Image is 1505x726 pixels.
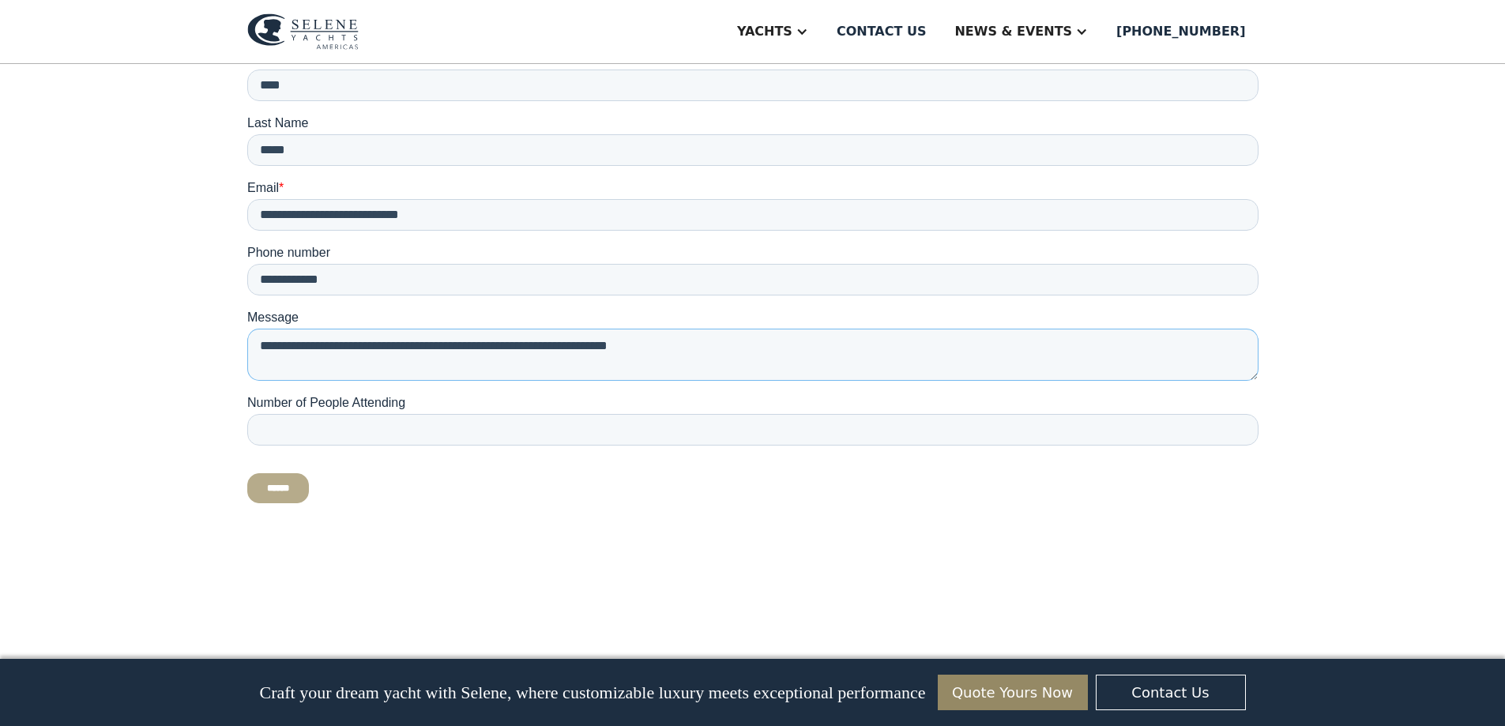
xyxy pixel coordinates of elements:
img: logo [247,13,359,50]
div: Yachts [737,22,792,41]
div: [PHONE_NUMBER] [1116,22,1245,41]
p: ‍ [247,517,1259,538]
a: Contact Us [1096,675,1246,710]
div: News & EVENTS [954,22,1072,41]
a: Quote Yours Now [938,675,1088,710]
p: Craft your dream yacht with Selene, where customizable luxury meets exceptional performance [259,683,925,703]
div: Contact us [837,22,927,41]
